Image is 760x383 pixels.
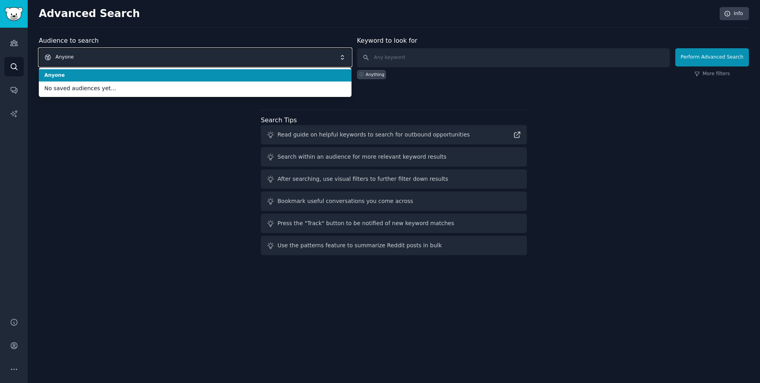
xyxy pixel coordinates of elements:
[277,219,454,228] div: Press the "Track" button to be notified of new keyword matches
[5,7,23,21] img: GummySearch logo
[675,48,749,66] button: Perform Advanced Search
[44,84,346,93] span: No saved audiences yet...
[44,72,346,79] span: Anyone
[39,68,351,97] ul: Anyone
[39,8,715,20] h2: Advanced Search
[39,48,351,66] button: Anyone
[277,153,446,161] div: Search within an audience for more relevant keyword results
[366,72,384,77] div: Anything
[357,48,670,67] input: Any keyword
[720,7,749,21] a: Info
[277,175,448,183] div: After searching, use visual filters to further filter down results
[694,70,730,78] a: More filters
[261,116,297,124] label: Search Tips
[39,37,99,44] label: Audience to search
[277,241,442,250] div: Use the patterns feature to summarize Reddit posts in bulk
[277,197,413,205] div: Bookmark useful conversations you come across
[357,37,418,44] label: Keyword to look for
[277,131,470,139] div: Read guide on helpful keywords to search for outbound opportunities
